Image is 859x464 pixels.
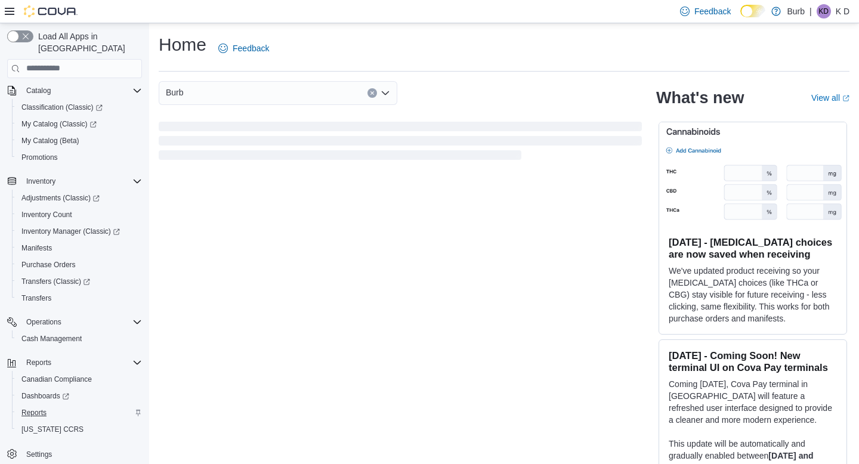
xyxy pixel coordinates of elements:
[12,330,147,347] button: Cash Management
[12,371,147,388] button: Canadian Compliance
[159,33,206,57] h1: Home
[21,243,52,253] span: Manifests
[21,315,66,329] button: Operations
[669,265,837,324] p: We've updated product receiving so your [MEDICAL_DATA] choices (like THCa or CBG) stay visible fo...
[21,260,76,270] span: Purchase Orders
[21,174,142,188] span: Inventory
[17,134,84,148] a: My Catalog (Beta)
[21,446,142,461] span: Settings
[12,132,147,149] button: My Catalog (Beta)
[669,236,837,260] h3: [DATE] - [MEDICAL_DATA] choices are now saved when receiving
[2,82,147,99] button: Catalog
[17,291,142,305] span: Transfers
[12,149,147,166] button: Promotions
[17,372,97,386] a: Canadian Compliance
[12,256,147,273] button: Purchase Orders
[17,258,81,272] a: Purchase Orders
[21,83,142,98] span: Catalog
[381,88,390,98] button: Open list of options
[17,332,86,346] a: Cash Management
[12,421,147,438] button: [US_STATE] CCRS
[12,190,147,206] a: Adjustments (Classic)
[17,389,142,403] span: Dashboards
[12,388,147,404] a: Dashboards
[740,17,741,18] span: Dark Mode
[17,208,142,222] span: Inventory Count
[17,258,142,272] span: Purchase Orders
[818,4,829,18] span: KD
[17,191,142,205] span: Adjustments (Classic)
[26,358,51,367] span: Reports
[656,88,744,107] h2: What's new
[233,42,269,54] span: Feedback
[17,422,142,437] span: Washington CCRS
[17,224,125,239] a: Inventory Manager (Classic)
[26,450,52,459] span: Settings
[17,422,88,437] a: [US_STATE] CCRS
[836,4,849,18] p: K D
[17,117,101,131] a: My Catalog (Classic)
[21,391,69,401] span: Dashboards
[21,174,60,188] button: Inventory
[2,445,147,462] button: Settings
[12,404,147,421] button: Reports
[26,177,55,186] span: Inventory
[21,355,56,370] button: Reports
[21,136,79,146] span: My Catalog (Beta)
[12,273,147,290] a: Transfers (Classic)
[12,206,147,223] button: Inventory Count
[21,153,58,162] span: Promotions
[21,210,72,219] span: Inventory Count
[21,277,90,286] span: Transfers (Classic)
[21,447,57,462] a: Settings
[21,334,82,344] span: Cash Management
[17,406,51,420] a: Reports
[787,4,805,18] p: Burb
[17,274,95,289] a: Transfers (Classic)
[17,117,142,131] span: My Catalog (Classic)
[33,30,142,54] span: Load All Apps in [GEOGRAPHIC_DATA]
[2,354,147,371] button: Reports
[811,93,849,103] a: View allExternal link
[694,5,731,17] span: Feedback
[21,119,97,129] span: My Catalog (Classic)
[21,293,51,303] span: Transfers
[817,4,831,18] div: K D
[21,408,47,417] span: Reports
[17,241,142,255] span: Manifests
[21,425,84,434] span: [US_STATE] CCRS
[17,241,57,255] a: Manifests
[21,315,142,329] span: Operations
[21,83,55,98] button: Catalog
[12,116,147,132] a: My Catalog (Classic)
[17,224,142,239] span: Inventory Manager (Classic)
[17,406,142,420] span: Reports
[26,317,61,327] span: Operations
[21,227,120,236] span: Inventory Manager (Classic)
[367,88,377,98] button: Clear input
[669,378,837,426] p: Coming [DATE], Cova Pay terminal in [GEOGRAPHIC_DATA] will feature a refreshed user interface des...
[17,150,142,165] span: Promotions
[17,100,142,115] span: Classification (Classic)
[159,124,642,162] span: Loading
[2,314,147,330] button: Operations
[214,36,274,60] a: Feedback
[12,99,147,116] a: Classification (Classic)
[17,134,142,148] span: My Catalog (Beta)
[21,375,92,384] span: Canadian Compliance
[17,372,142,386] span: Canadian Compliance
[809,4,812,18] p: |
[21,103,103,112] span: Classification (Classic)
[21,193,100,203] span: Adjustments (Classic)
[12,290,147,307] button: Transfers
[26,86,51,95] span: Catalog
[166,85,184,100] span: Burb
[17,150,63,165] a: Promotions
[669,349,837,373] h3: [DATE] - Coming Soon! New terminal UI on Cova Pay terminals
[17,389,74,403] a: Dashboards
[17,100,107,115] a: Classification (Classic)
[842,95,849,102] svg: External link
[740,5,765,17] input: Dark Mode
[17,274,142,289] span: Transfers (Classic)
[12,240,147,256] button: Manifests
